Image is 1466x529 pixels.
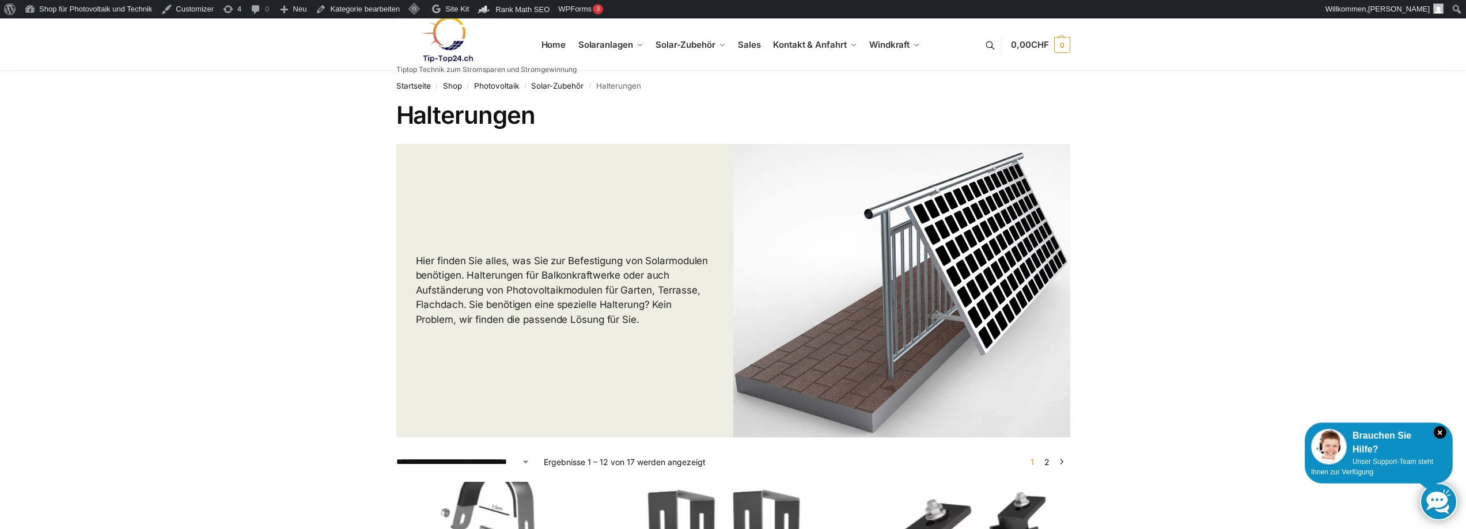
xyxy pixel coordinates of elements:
nav: Produkt-Seitennummerierung [1024,456,1070,468]
span: Kontakt & Anfahrt [773,39,846,50]
span: / [519,82,531,91]
img: Halterungen [733,144,1070,437]
p: Tiptop Technik zum Stromsparen und Stromgewinnung [396,66,577,73]
img: Solaranlagen, Speicheranlagen und Energiesparprodukte [396,16,497,63]
span: 0,00 [1011,39,1048,50]
span: [PERSON_NAME] [1368,5,1430,13]
div: Brauchen Sie Hilfe? [1311,429,1446,456]
span: Sales [738,39,761,50]
a: Startseite [396,81,431,90]
span: CHF [1031,39,1049,50]
p: Hier finden Sie alles, was Sie zur Befestigung von Solarmodulen benötigen. Halterungen für Balkon... [416,254,714,328]
a: Seite 2 [1041,457,1052,467]
span: / [584,82,596,91]
a: Shop [443,81,462,90]
select: Shop-Reihenfolge [396,456,530,468]
a: Photovoltaik [474,81,519,90]
span: / [462,82,474,91]
a: 0,00CHF 0 [1011,28,1070,62]
span: Unser Support-Team steht Ihnen zur Verfügung [1311,458,1433,476]
span: Solaranlagen [578,39,633,50]
span: Solar-Zubehör [656,39,715,50]
a: → [1057,456,1066,468]
img: Benutzerbild von Rupert Spoddig [1433,3,1444,14]
span: Seite 1 [1028,457,1037,467]
nav: Breadcrumb [396,71,1070,101]
a: Solar-Zubehör [651,19,730,71]
img: Customer service [1311,429,1347,465]
a: Sales [733,19,766,71]
a: Windkraft [865,19,925,71]
div: 3 [593,4,603,14]
span: 0 [1054,37,1070,53]
i: Schließen [1434,426,1446,439]
p: Ergebnisse 1 – 12 von 17 werden angezeigt [544,456,706,468]
a: Solaranlagen [573,19,647,71]
a: Solar-Zubehör [531,81,584,90]
nav: Cart contents [1011,18,1070,72]
span: Windkraft [869,39,910,50]
span: Rank Math SEO [495,5,550,14]
h1: Halterungen [396,101,1070,130]
span: Site Kit [445,5,469,13]
span: / [431,82,443,91]
a: Kontakt & Anfahrt [768,19,862,71]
